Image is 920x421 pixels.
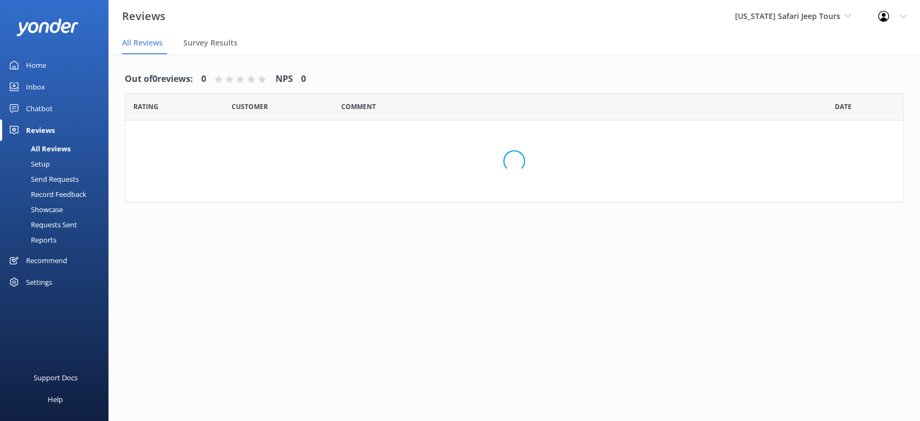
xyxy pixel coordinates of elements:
[48,388,63,410] div: Help
[26,54,46,76] div: Home
[7,187,108,202] a: Record Feedback
[122,37,163,48] span: All Reviews
[835,101,852,112] span: Date
[16,18,79,36] img: yonder-white-logo.png
[276,72,293,86] h4: NPS
[125,72,193,86] h4: Out of 0 reviews:
[26,271,52,293] div: Settings
[7,141,108,156] a: All Reviews
[133,101,158,112] span: Date
[7,156,108,171] a: Setup
[7,156,50,171] div: Setup
[7,217,77,232] div: Requests Sent
[7,171,79,187] div: Send Requests
[183,37,238,48] span: Survey Results
[26,76,45,98] div: Inbox
[201,72,206,86] h4: 0
[341,101,376,112] span: Question
[7,187,86,202] div: Record Feedback
[7,232,108,247] a: Reports
[34,367,78,388] div: Support Docs
[232,101,268,112] span: Date
[301,72,306,86] h4: 0
[7,202,108,217] a: Showcase
[7,232,56,247] div: Reports
[26,119,55,141] div: Reviews
[26,98,53,119] div: Chatbot
[122,8,165,25] h3: Reviews
[7,202,63,217] div: Showcase
[7,217,108,232] a: Requests Sent
[7,141,71,156] div: All Reviews
[7,171,108,187] a: Send Requests
[735,11,840,21] span: [US_STATE] Safari Jeep Tours
[26,250,67,271] div: Recommend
